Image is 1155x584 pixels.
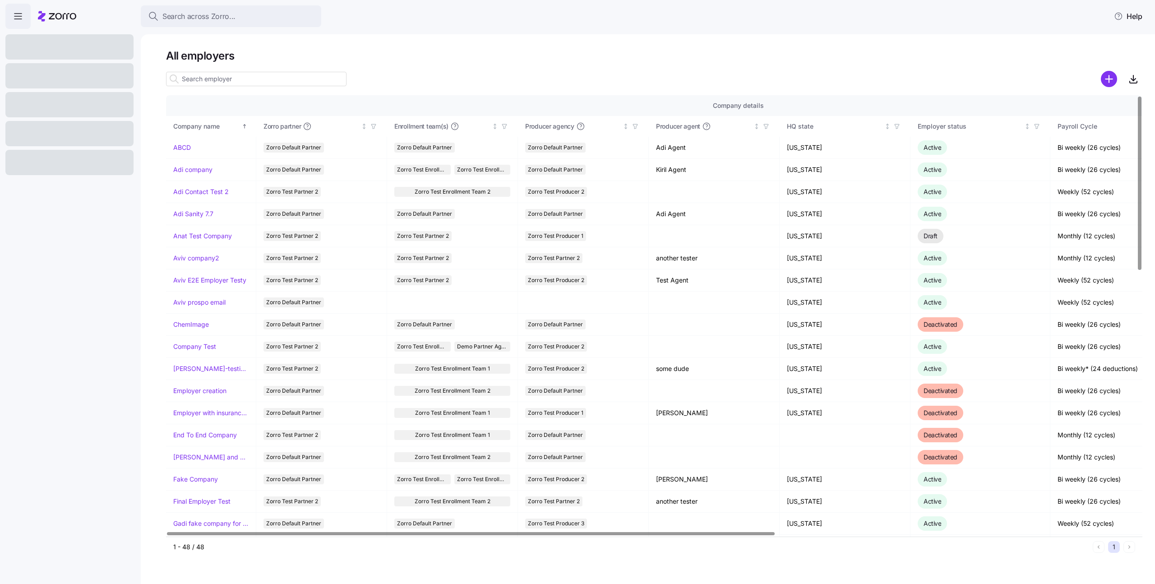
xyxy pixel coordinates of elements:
[397,253,449,263] span: Zorro Test Partner 2
[924,144,941,151] span: Active
[780,225,910,247] td: [US_STATE]
[266,408,321,418] span: Zorro Default Partner
[173,187,229,196] a: Adi Contact Test 2
[266,297,321,307] span: Zorro Default Partner
[173,386,226,395] a: Employer creation
[924,409,957,417] span: Deactivated
[141,5,321,27] button: Search across Zorro...
[166,49,1142,63] h1: All employers
[415,187,490,197] span: Zorro Test Enrollment Team 2
[173,121,240,131] div: Company name
[266,165,321,175] span: Zorro Default Partner
[924,210,941,218] span: Active
[1024,123,1030,130] div: Not sorted
[528,342,584,352] span: Zorro Test Producer 2
[924,365,941,372] span: Active
[256,116,387,137] th: Zorro partnerNot sorted
[1123,541,1135,553] button: Next page
[780,468,910,491] td: [US_STATE]
[918,121,1022,131] div: Employer status
[397,474,448,484] span: Zorro Test Enrollment Team 2
[780,159,910,181] td: [US_STATE]
[173,276,246,285] a: Aviv E2E Employer Testy
[397,320,452,329] span: Zorro Default Partner
[649,358,780,380] td: some dude
[173,232,232,241] a: Anat Test Company
[266,253,318,263] span: Zorro Test Partner 2
[397,275,449,285] span: Zorro Test Partner 2
[387,116,518,137] th: Enrollment team(s)Not sorted
[780,336,910,358] td: [US_STATE]
[415,452,490,462] span: Zorro Test Enrollment Team 2
[780,513,910,535] td: [US_STATE]
[1058,121,1153,131] div: Payroll Cycle
[528,253,580,263] span: Zorro Test Partner 2
[924,254,941,262] span: Active
[924,232,938,240] span: Draft
[924,343,941,350] span: Active
[173,342,216,351] a: Company Test
[924,497,941,505] span: Active
[162,11,236,22] span: Search across Zorro...
[241,123,248,130] div: Sorted ascending
[924,453,957,461] span: Deactivated
[780,181,910,203] td: [US_STATE]
[397,209,452,219] span: Zorro Default Partner
[397,342,448,352] span: Zorro Test Enrollment Team 2
[780,292,910,314] td: [US_STATE]
[780,314,910,336] td: [US_STATE]
[528,474,584,484] span: Zorro Test Producer 2
[266,519,321,528] span: Zorro Default Partner
[266,474,321,484] span: Zorro Default Partner
[528,320,583,329] span: Zorro Default Partner
[528,519,584,528] span: Zorro Test Producer 3
[1114,11,1142,22] span: Help
[528,143,583,153] span: Zorro Default Partner
[1093,541,1104,553] button: Previous page
[266,209,321,219] span: Zorro Default Partner
[924,276,941,284] span: Active
[173,519,249,528] a: Gadi fake company for test
[1101,71,1117,87] svg: add icon
[528,408,583,418] span: Zorro Test Producer 1
[266,364,318,374] span: Zorro Test Partner 2
[528,386,583,396] span: Zorro Default Partner
[649,468,780,491] td: [PERSON_NAME]
[263,122,301,131] span: Zorro partner
[924,387,957,394] span: Deactivated
[266,143,321,153] span: Zorro Default Partner
[649,159,780,181] td: Kiril Agent
[528,430,583,440] span: Zorro Default Partner
[780,491,910,513] td: [US_STATE]
[924,298,941,306] span: Active
[173,475,218,484] a: Fake Company
[884,123,891,130] div: Not sorted
[787,121,882,131] div: HQ state
[528,165,583,175] span: Zorro Default Partner
[649,203,780,225] td: Adi Agent
[649,247,780,269] td: another tester
[649,491,780,513] td: another tester
[266,496,318,506] span: Zorro Test Partner 2
[492,123,498,130] div: Not sorted
[1108,541,1120,553] button: 1
[528,275,584,285] span: Zorro Test Producer 2
[457,474,508,484] span: Zorro Test Enrollment Team 1
[166,116,256,137] th: Company nameSorted ascending
[415,496,490,506] span: Zorro Test Enrollment Team 2
[266,275,318,285] span: Zorro Test Partner 2
[266,386,321,396] span: Zorro Default Partner
[924,188,941,195] span: Active
[173,364,249,373] a: [PERSON_NAME]-testing-payroll
[415,386,490,396] span: Zorro Test Enrollment Team 2
[173,143,191,152] a: ABCD
[397,165,448,175] span: Zorro Test Enrollment Team 2
[266,320,321,329] span: Zorro Default Partner
[780,116,910,137] th: HQ stateNot sorted
[910,116,1050,137] th: Employer statusNot sorted
[780,137,910,159] td: [US_STATE]
[528,452,583,462] span: Zorro Default Partner
[173,408,249,417] a: Employer with insurance problems
[649,137,780,159] td: Adi Agent
[528,364,584,374] span: Zorro Test Producer 2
